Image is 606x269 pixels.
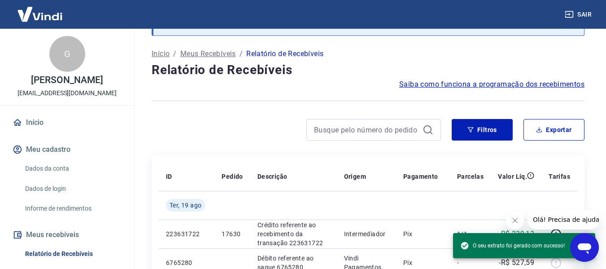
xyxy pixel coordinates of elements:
[257,220,330,247] p: Crédito referente ao recebimento da transação 223631722
[399,79,584,90] a: Saiba como funciona a programação dos recebimentos
[403,229,443,238] p: Pix
[17,88,117,98] p: [EMAIL_ADDRESS][DOMAIN_NAME]
[22,159,123,178] a: Dados da conta
[460,241,565,250] span: O seu extrato foi gerado com sucesso!
[22,180,123,198] a: Dados de login
[523,119,584,141] button: Exportar
[166,172,172,181] p: ID
[170,201,201,210] span: Ter, 19 ago
[152,49,170,59] a: Início
[11,113,123,132] a: Início
[457,172,484,181] p: Parcelas
[180,49,236,59] a: Meus Recebíveis
[457,258,484,267] p: -
[257,172,288,181] p: Descrição
[314,123,419,137] input: Busque pelo número do pedido
[501,229,535,239] p: R$ 239,13
[344,229,389,238] p: Intermediador
[222,172,243,181] p: Pedido
[403,172,438,181] p: Pagamento
[31,75,103,85] p: [PERSON_NAME]
[240,49,243,59] p: /
[11,0,69,28] img: Vindi
[246,49,323,59] p: Relatório de Recebíveis
[506,212,524,229] iframe: Fechar mensagem
[22,245,123,263] a: Relatório de Recebíveis
[49,36,85,72] div: G
[344,172,366,181] p: Origem
[11,225,123,245] button: Meus recebíveis
[166,229,207,238] p: 223631722
[152,61,584,79] h4: Relatório de Recebíveis
[498,172,527,181] p: Valor Líq.
[457,229,484,238] p: 1/1
[570,233,599,262] iframe: Botão para abrir a janela de mensagens
[499,257,534,268] p: -R$ 527,59
[452,119,513,141] button: Filtros
[549,172,570,181] p: Tarifas
[528,210,599,229] iframe: Mensagem da empresa
[403,258,443,267] p: Pix
[173,49,176,59] p: /
[22,199,123,218] a: Informe de rendimentos
[222,229,243,238] p: 17630
[563,6,595,23] button: Sair
[5,6,75,13] span: Olá! Precisa de ajuda?
[166,258,207,267] p: 6765280
[11,140,123,159] button: Meu cadastro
